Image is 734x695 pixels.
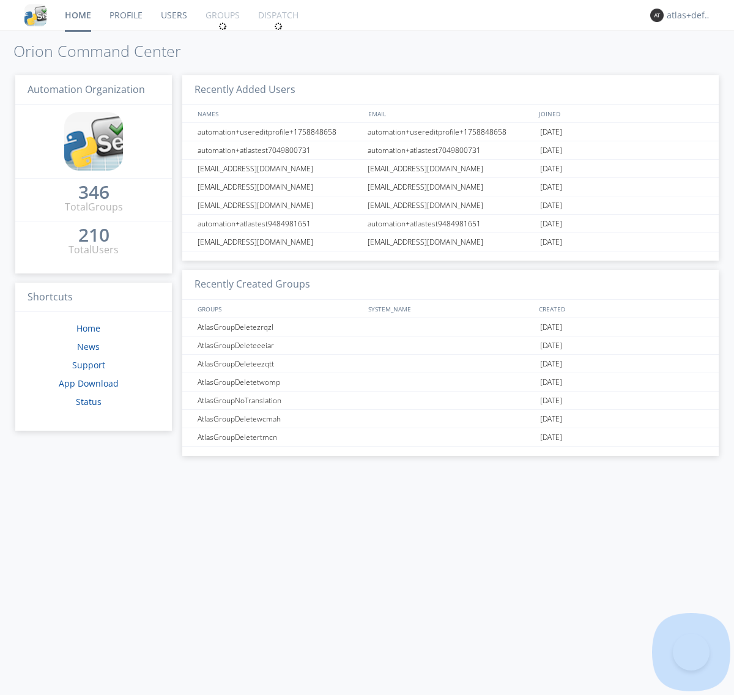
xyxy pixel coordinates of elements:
h3: Recently Added Users [182,75,719,105]
a: Status [76,396,102,407]
span: Automation Organization [28,83,145,96]
div: [EMAIL_ADDRESS][DOMAIN_NAME] [195,160,364,177]
span: [DATE] [540,123,562,141]
h3: Recently Created Groups [182,270,719,300]
a: AtlasGroupDeleteezqtt[DATE] [182,355,719,373]
div: [EMAIL_ADDRESS][DOMAIN_NAME] [195,178,364,196]
a: Support [72,359,105,371]
div: [EMAIL_ADDRESS][DOMAIN_NAME] [365,178,537,196]
iframe: Toggle Customer Support [673,634,710,671]
span: [DATE] [540,160,562,178]
span: [DATE] [540,318,562,336]
div: automation+atlastest7049800731 [365,141,537,159]
div: AtlasGroupDeletertmcn [195,428,364,446]
a: Home [76,322,100,334]
img: cddb5a64eb264b2086981ab96f4c1ba7 [24,4,46,26]
div: NAMES [195,105,362,122]
a: AtlasGroupDeletertmcn[DATE] [182,428,719,447]
span: [DATE] [540,196,562,215]
span: [DATE] [540,355,562,373]
div: AtlasGroupNoTranslation [195,392,364,409]
div: JOINED [536,105,707,122]
div: 346 [78,186,109,198]
a: automation+usereditprofile+1758848658automation+usereditprofile+1758848658[DATE] [182,123,719,141]
a: [EMAIL_ADDRESS][DOMAIN_NAME][EMAIL_ADDRESS][DOMAIN_NAME][DATE] [182,178,719,196]
a: 210 [78,229,109,243]
div: AtlasGroupDeletetwomp [195,373,364,391]
img: spin.svg [274,22,283,31]
span: [DATE] [540,233,562,251]
span: [DATE] [540,215,562,233]
div: atlas+default+group [667,9,713,21]
a: App Download [59,377,119,389]
a: automation+atlastest9484981651automation+atlastest9484981651[DATE] [182,215,719,233]
div: CREATED [536,300,707,318]
div: Total Groups [65,200,123,214]
div: 210 [78,229,109,241]
a: AtlasGroupDeletezrqzl[DATE] [182,318,719,336]
a: [EMAIL_ADDRESS][DOMAIN_NAME][EMAIL_ADDRESS][DOMAIN_NAME][DATE] [182,160,719,178]
img: cddb5a64eb264b2086981ab96f4c1ba7 [64,112,123,171]
span: [DATE] [540,178,562,196]
div: [EMAIL_ADDRESS][DOMAIN_NAME] [195,233,364,251]
span: [DATE] [540,428,562,447]
a: AtlasGroupDeletetwomp[DATE] [182,373,719,392]
img: spin.svg [218,22,227,31]
div: automation+atlastest9484981651 [365,215,537,232]
span: [DATE] [540,336,562,355]
div: automation+atlastest7049800731 [195,141,364,159]
a: AtlasGroupDeleteeeiar[DATE] [182,336,719,355]
div: AtlasGroupDeleteeeiar [195,336,364,354]
div: automation+usereditprofile+1758848658 [365,123,537,141]
a: automation+atlastest7049800731automation+atlastest7049800731[DATE] [182,141,719,160]
div: AtlasGroupDeletezrqzl [195,318,364,336]
a: 346 [78,186,109,200]
a: News [77,341,100,352]
div: GROUPS [195,300,362,318]
span: [DATE] [540,392,562,410]
div: AtlasGroupDeleteezqtt [195,355,364,373]
a: AtlasGroupDeletewcmah[DATE] [182,410,719,428]
div: [EMAIL_ADDRESS][DOMAIN_NAME] [365,196,537,214]
a: [EMAIL_ADDRESS][DOMAIN_NAME][EMAIL_ADDRESS][DOMAIN_NAME][DATE] [182,233,719,251]
div: automation+usereditprofile+1758848658 [195,123,364,141]
div: AtlasGroupDeletewcmah [195,410,364,428]
div: [EMAIL_ADDRESS][DOMAIN_NAME] [365,160,537,177]
div: EMAIL [365,105,536,122]
div: automation+atlastest9484981651 [195,215,364,232]
span: [DATE] [540,141,562,160]
h3: Shortcuts [15,283,172,313]
div: [EMAIL_ADDRESS][DOMAIN_NAME] [365,233,537,251]
img: 373638.png [650,9,664,22]
div: Total Users [69,243,119,257]
span: [DATE] [540,373,562,392]
a: [EMAIL_ADDRESS][DOMAIN_NAME][EMAIL_ADDRESS][DOMAIN_NAME][DATE] [182,196,719,215]
div: SYSTEM_NAME [365,300,536,318]
a: AtlasGroupNoTranslation[DATE] [182,392,719,410]
span: [DATE] [540,410,562,428]
div: [EMAIL_ADDRESS][DOMAIN_NAME] [195,196,364,214]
